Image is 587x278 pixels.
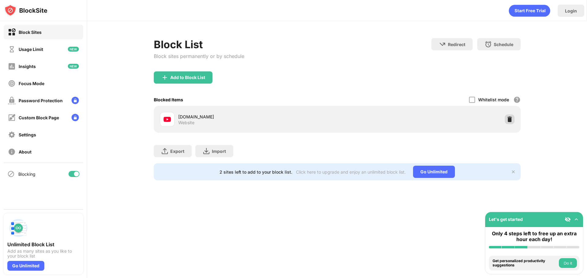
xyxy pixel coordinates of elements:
[19,132,36,137] div: Settings
[509,5,550,17] div: animation
[448,42,465,47] div: Redirect
[220,169,292,175] div: 2 sites left to add to your block list.
[8,148,16,156] img: about-off.svg
[19,98,63,103] div: Password Protection
[511,169,516,174] img: x-button.svg
[154,53,244,59] div: Block sites permanently or by schedule
[19,30,42,35] div: Block Sites
[19,81,44,86] div: Focus Mode
[494,42,513,47] div: Schedule
[8,131,16,139] img: settings-off.svg
[19,149,31,154] div: About
[18,171,35,177] div: Blocking
[170,149,184,154] div: Export
[68,47,79,52] img: new-icon.svg
[8,97,16,104] img: password-protection-off.svg
[19,115,59,120] div: Custom Block Page
[559,258,577,268] button: Do it
[212,149,226,154] div: Import
[478,97,509,102] div: Whitelist mode
[489,231,579,242] div: Only 4 steps left to free up an extra hour each day!
[8,28,16,36] img: block-on.svg
[72,114,79,121] img: lock-menu.svg
[8,114,16,121] img: customize-block-page-off.svg
[154,97,183,102] div: Blocked Items
[19,64,36,69] div: Insights
[4,4,47,16] img: logo-blocksite.svg
[565,8,577,13] div: Login
[8,80,16,87] img: focus-off.svg
[565,216,571,222] img: eye-not-visible.svg
[7,261,44,271] div: Go Unlimited
[8,63,16,70] img: insights-off.svg
[7,170,15,178] img: blocking-icon.svg
[178,120,194,125] div: Website
[7,217,29,239] img: push-block-list.svg
[493,259,557,268] div: Get personalized productivity suggestions
[164,116,171,123] img: favicons
[296,169,406,175] div: Click here to upgrade and enjoy an unlimited block list.
[72,97,79,104] img: lock-menu.svg
[154,38,244,51] div: Block List
[7,249,79,258] div: Add as many sites as you like to your block list
[7,241,79,247] div: Unlimited Block List
[489,217,523,222] div: Let's get started
[413,166,455,178] div: Go Unlimited
[178,114,337,120] div: [DOMAIN_NAME]
[170,75,205,80] div: Add to Block List
[573,216,579,222] img: omni-setup-toggle.svg
[19,47,43,52] div: Usage Limit
[8,45,16,53] img: time-usage-off.svg
[68,64,79,69] img: new-icon.svg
